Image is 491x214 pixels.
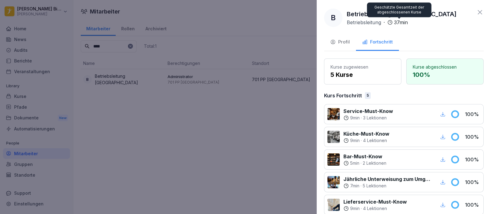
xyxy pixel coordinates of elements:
[465,133,480,141] p: 100 %
[413,70,477,79] p: 100 %
[365,92,371,99] div: 5
[465,178,480,186] p: 100 %
[363,183,386,189] p: 5 Lektionen
[465,156,480,163] p: 100 %
[350,183,359,189] p: 7 min
[324,9,342,27] div: B
[343,205,407,212] div: ·
[343,160,386,166] div: ·
[343,107,393,115] p: Service-Must-Know
[356,34,399,51] button: Fortschritt
[343,153,386,160] p: Bar-Must-Know
[347,9,457,19] p: Betriebsleitung [GEOGRAPHIC_DATA]
[350,137,360,144] p: 9 min
[465,111,480,118] p: 100 %
[363,137,387,144] p: 4 Lektionen
[363,115,387,121] p: 3 Lektionen
[330,39,350,46] div: Profil
[350,205,360,212] p: 9 min
[413,64,477,70] p: Kurse abgeschlossen
[343,183,431,189] div: ·
[363,205,387,212] p: 4 Lektionen
[324,34,356,51] button: Profil
[343,115,393,121] div: ·
[350,160,359,166] p: 5 min
[347,19,408,26] div: ·
[350,115,360,121] p: 9 min
[362,39,393,46] div: Fortschritt
[465,201,480,208] p: 100 %
[394,19,408,26] p: 37 min
[363,160,386,166] p: 2 Lektionen
[343,137,389,144] div: ·
[331,64,395,70] p: Kurse zugewiesen
[343,198,407,205] p: Lieferservice-Must-Know
[343,130,389,137] p: Küche-Must-Know
[331,70,395,79] p: 5 Kurse
[343,175,431,183] p: Jährliche Unterweisung zum Umgang mit Schankanlagen
[347,19,381,26] p: Betriebsleitung
[324,92,362,99] p: Kurs Fortschritt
